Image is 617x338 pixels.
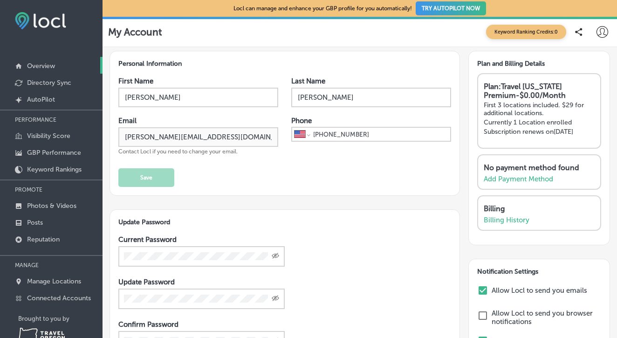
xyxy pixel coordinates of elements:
span: Keyword Ranking Credits: 0 [486,25,566,39]
strong: Plan: Travel [US_STATE] Premium - $0.00/Month [484,82,566,100]
p: Manage Locations [27,277,81,285]
h3: Personal Information [118,60,451,68]
label: Allow Locl to send you browser notifications [492,309,599,326]
button: TRY AUTOPILOT NOW [416,1,486,15]
a: Billing History [484,216,529,224]
h3: Notification Settings [477,268,601,276]
span: Contact Locl if you need to change your email. [118,148,238,155]
span: Toggle password visibility [272,295,279,303]
label: Allow Locl to send you emails [492,286,599,295]
label: Last Name [291,77,325,85]
label: Current Password [118,235,177,244]
button: Save [118,168,174,187]
img: fda3e92497d09a02dc62c9cd864e3231.png [15,12,66,29]
p: Posts [27,219,43,227]
p: My Account [108,26,162,38]
p: AutoPilot [27,96,55,103]
p: No payment method found [484,163,590,172]
p: Brought to you by [18,315,103,322]
input: Enter First Name [118,88,278,107]
p: Overview [27,62,55,70]
label: Email [118,117,137,125]
label: Phone [291,117,312,125]
input: Enter Last Name [291,88,451,107]
a: Add Payment Method [484,175,553,183]
p: Photos & Videos [27,202,76,210]
span: Toggle password visibility [272,252,279,261]
p: Reputation [27,235,60,243]
p: Billing [484,204,590,213]
label: First Name [118,77,153,85]
p: Visibility Score [27,132,70,140]
p: Subscription renews on [DATE] [484,128,595,136]
input: Enter Email [118,127,278,147]
p: GBP Performance [27,149,81,157]
input: Phone number [312,128,448,141]
h3: Update Password [118,218,451,226]
label: Update Password [118,278,175,286]
h3: Plan and Billing Details [477,60,601,68]
label: Confirm Password [118,320,178,329]
p: Directory Sync [27,79,71,87]
p: First 3 locations included. $29 for additional locations. [484,101,595,117]
p: Connected Accounts [27,294,91,302]
p: Currently 1 Location enrolled [484,118,595,126]
p: Keyword Rankings [27,166,82,173]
